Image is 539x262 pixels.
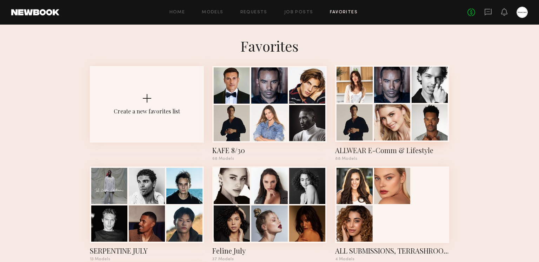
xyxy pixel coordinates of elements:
[202,10,223,15] a: Models
[169,10,185,15] a: Home
[284,10,313,15] a: Job Posts
[90,166,204,261] a: SERPENTINE JULY13 Models
[335,145,449,155] div: ALLWEAR E-Comm & Lifestyle
[212,246,326,256] div: Feline July
[212,66,326,161] a: KAFE 8/3068 Models
[212,257,326,261] div: 37 Models
[114,107,180,115] div: Create a new favorites list
[90,257,204,261] div: 13 Models
[212,145,326,155] div: KAFE 8/30
[212,166,326,261] a: Feline July37 Models
[90,66,204,166] button: Create a new favorites list
[335,166,449,261] a: ALL SUBMISSIONS, TERRASHROOM4 Models
[335,257,449,261] div: 4 Models
[335,157,449,161] div: 88 Models
[90,246,204,256] div: SERPENTINE JULY
[335,246,449,256] div: ALL SUBMISSIONS, TERRASHROOM
[330,10,358,15] a: Favorites
[212,157,326,161] div: 68 Models
[240,10,267,15] a: Requests
[335,66,449,161] a: ALLWEAR E-Comm & Lifestyle88 Models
